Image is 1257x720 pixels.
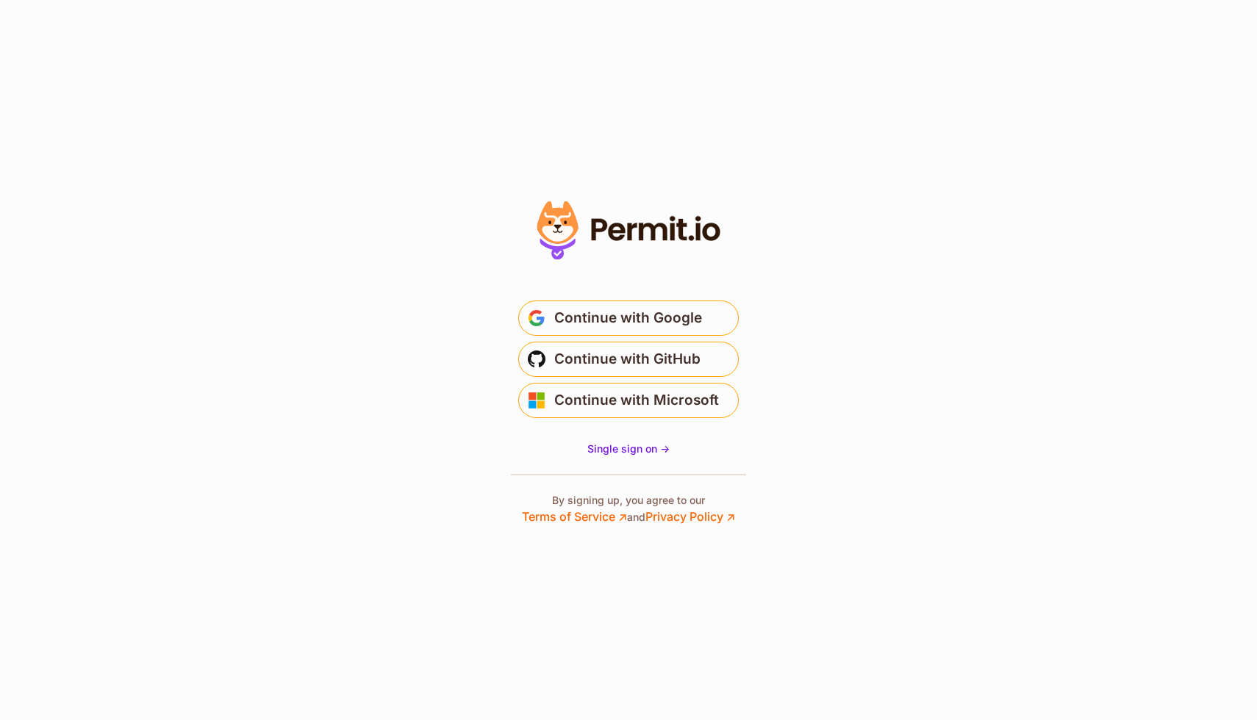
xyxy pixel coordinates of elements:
span: Continue with Microsoft [554,389,719,412]
a: Privacy Policy ↗ [645,509,735,524]
p: By signing up, you agree to our and [522,493,735,525]
span: Continue with Google [554,306,702,330]
button: Continue with GitHub [518,342,739,377]
button: Continue with Google [518,300,739,336]
a: Terms of Service ↗ [522,509,627,524]
button: Continue with Microsoft [518,383,739,418]
span: Continue with GitHub [554,348,701,371]
a: Single sign on -> [587,442,670,456]
span: Single sign on -> [587,442,670,455]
